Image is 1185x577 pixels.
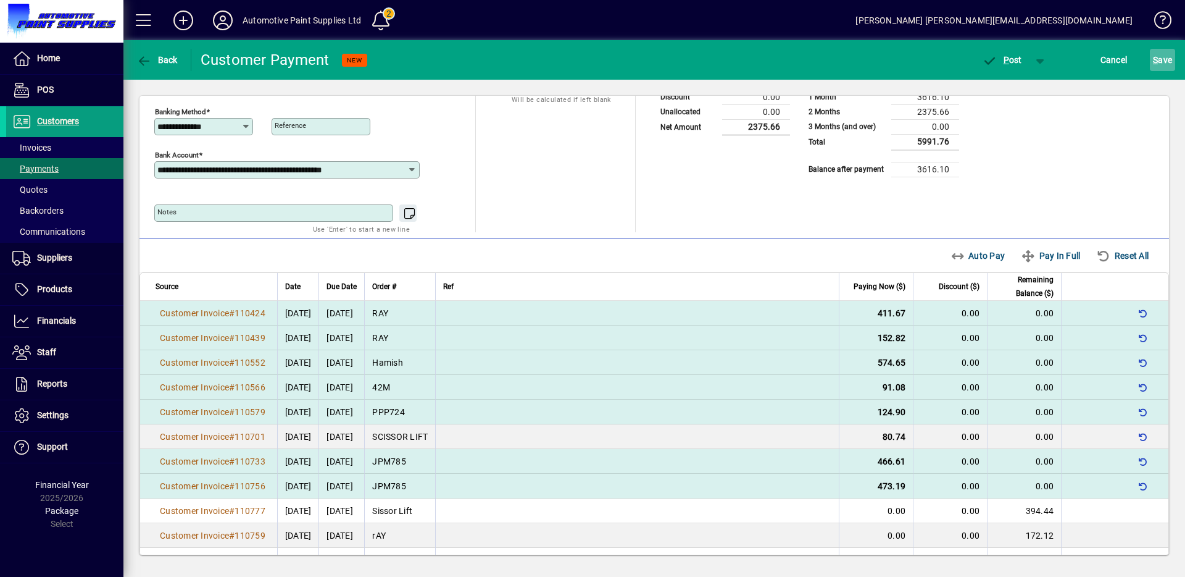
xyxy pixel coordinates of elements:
span: 124.90 [878,407,906,417]
a: Home [6,43,123,74]
span: Customer Invoice [160,333,229,343]
button: Reset All [1091,245,1154,267]
td: SCISSOR LIFT [364,424,435,449]
button: Save [1150,49,1175,71]
a: Support [6,432,123,463]
td: 0.00 [891,119,959,134]
span: Customer Invoice [160,358,229,368]
a: Suppliers [6,243,123,274]
td: [DATE] [318,474,364,499]
td: Balance after payment [802,162,891,177]
button: Back [133,49,181,71]
td: 2 Months [802,104,891,119]
app-page-summary-card: Customer Balances [802,59,959,177]
span: [DATE] [285,481,312,491]
span: [DATE] [285,407,312,417]
td: [DATE] [318,350,364,375]
button: Add [164,9,203,32]
span: 110579 [235,407,265,417]
span: # [229,432,235,442]
span: 80.74 [883,432,905,442]
span: S [1153,55,1158,65]
td: JPM785 [364,449,435,474]
td: Hamish [364,350,435,375]
a: Quotes [6,179,123,200]
span: Discount ($) [939,280,979,293]
span: Paying Now ($) [854,280,905,293]
span: 0.00 [962,506,979,516]
span: # [229,407,235,417]
button: Cancel [1097,49,1131,71]
div: [PERSON_NAME] [PERSON_NAME][EMAIL_ADDRESS][DOMAIN_NAME] [855,11,1133,30]
span: Package [45,506,78,516]
span: Invoices [12,143,51,153]
a: Staff [6,337,123,368]
a: Reports [6,369,123,400]
span: Reset All [1096,246,1149,266]
span: Customer Invoice [160,481,229,491]
a: Customer Invoice#110756 [156,479,270,493]
span: 0.00 [888,531,905,541]
span: 110759 [235,531,265,541]
span: 574.65 [878,358,906,368]
a: Customer Invoice#110733 [156,455,270,468]
span: Settings [37,410,69,420]
div: Automotive Paint Supplies Ltd [243,11,361,30]
td: 0.00 [722,90,790,104]
span: 0.00 [962,308,979,318]
span: Customer Invoice [160,432,229,442]
td: Unallocated [654,104,722,119]
span: 110424 [235,308,265,318]
span: 0.00 [1036,432,1054,442]
td: 1 Month [802,90,891,104]
span: Cancel [1100,50,1128,70]
td: Total [802,134,891,150]
a: Financials [6,306,123,337]
span: 110566 [235,382,265,392]
span: 0.00 [1036,457,1054,466]
span: Financial Year [35,480,89,490]
span: Customer Invoice [160,407,229,417]
span: Quotes [12,185,48,195]
span: Customer Invoice [160,531,229,541]
span: 0.00 [962,333,979,343]
a: Settings [6,400,123,431]
button: Post [976,49,1028,71]
span: 473.19 [878,481,906,491]
span: [DATE] [285,457,312,466]
td: 2375.66 [722,119,790,135]
span: Back [136,55,178,65]
td: rAY [364,523,435,548]
span: # [229,457,235,466]
span: ave [1153,50,1172,70]
span: Source [156,280,178,293]
span: 172.12 [1026,531,1054,541]
span: Customer Invoice [160,506,229,516]
span: 110439 [235,333,265,343]
mat-label: Bank Account [155,151,199,159]
span: Financials [37,316,76,326]
span: 0.00 [1036,308,1054,318]
span: Auto Pay [950,246,1005,266]
span: 394.44 [1026,506,1054,516]
span: Customer Invoice [160,382,229,392]
span: [DATE] [285,382,312,392]
span: 0.00 [962,432,979,442]
span: 0.00 [962,531,979,541]
td: Sissor Lift [364,499,435,523]
span: Suppliers [37,253,72,263]
button: Pay In Full [1016,245,1085,267]
span: 110756 [235,481,265,491]
span: # [229,531,235,541]
td: rAY [364,548,435,573]
span: POS [37,85,54,95]
a: Customer Invoice#110552 [156,356,270,369]
a: Customer Invoice#110836 [156,554,270,567]
td: Discount [654,90,722,104]
span: 91.08 [883,382,905,392]
span: Backorders [12,206,64,216]
span: 0.00 [962,358,979,368]
span: Support [37,442,68,452]
td: JPM785 [364,474,435,499]
span: 0.00 [962,481,979,491]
